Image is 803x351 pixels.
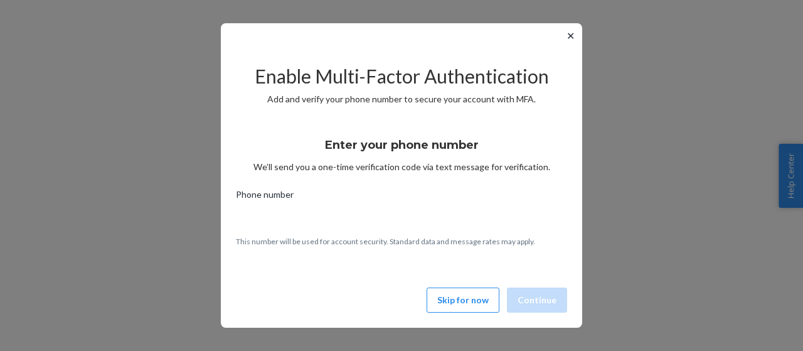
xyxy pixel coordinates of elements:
h2: Enable Multi-Factor Authentication [236,66,567,87]
span: Phone number [236,188,294,206]
p: This number will be used for account security. Standard data and message rates may apply. [236,236,567,247]
div: We’ll send you a one-time verification code via text message for verification. [236,127,567,173]
p: Add and verify your phone number to secure your account with MFA. [236,93,567,105]
h3: Enter your phone number [325,137,479,153]
button: Skip for now [427,288,499,313]
button: ✕ [564,28,577,43]
button: Continue [507,288,567,313]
